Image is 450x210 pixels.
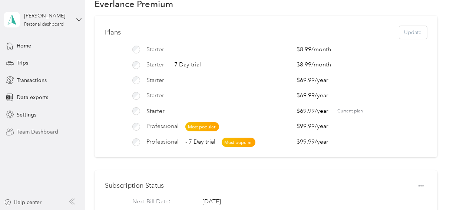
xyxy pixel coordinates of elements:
span: - 7 Day trial [185,138,215,147]
span: Starter [146,60,164,69]
span: $8.99 / month [297,60,337,69]
span: Starter [146,45,164,54]
span: - 7 Day trial [171,60,201,69]
span: $69.99 / year [297,91,337,100]
span: Settings [17,111,36,119]
span: Team Dashboard [17,128,58,136]
button: Help center [4,198,42,206]
span: Starter [146,91,164,100]
p: Next Bill Date: [132,197,189,206]
span: Trips [17,59,28,67]
h1: Subscription Status [105,182,164,190]
span: Most popular [185,122,219,131]
span: Starter [146,76,164,85]
h1: Plans [105,29,121,36]
span: Most popular [222,138,255,147]
span: Starter [146,107,165,116]
span: Current plan [337,108,427,115]
span: $99.99 / year [297,138,337,147]
span: $99.99 / year [297,122,337,131]
span: Transactions [17,76,47,84]
span: $8.99 / month [297,45,337,54]
span: Professional [146,122,179,131]
span: $69.99 / year [297,76,337,85]
div: Personal dashboard [24,22,64,27]
iframe: Everlance-gr Chat Button Frame [408,168,450,210]
span: Data exports [17,93,48,101]
span: Home [17,42,31,50]
div: [PERSON_NAME] [24,12,70,20]
span: [DATE] [202,197,221,206]
span: Professional [146,138,179,147]
span: $69.99 / year [297,107,337,116]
